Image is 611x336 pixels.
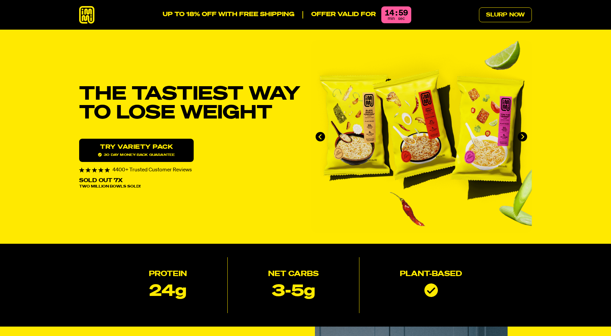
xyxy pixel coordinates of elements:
li: 1 of 4 [311,40,532,233]
span: sec [398,16,405,21]
p: Sold Out 7X [79,178,123,183]
span: Two Million Bowls Sold! [79,185,140,189]
p: 3-5g [272,283,315,300]
p: Offer valid for [302,11,376,19]
div: 59 [398,9,408,17]
h1: THE TASTIEST WAY TO LOSE WEIGHT [79,85,300,123]
p: 24g [149,283,187,300]
div: immi slideshow [311,40,532,233]
span: 30 day money-back guarantee [98,153,175,157]
div: 4400+ Trusted Customer Reviews [79,167,300,173]
button: Go to last slide [316,132,325,141]
div: : [395,9,397,17]
p: UP TO 18% OFF WITH FREE SHIPPING [163,11,294,19]
div: 14 [385,9,394,17]
a: Slurp Now [479,7,532,22]
a: Try variety Pack30 day money-back guarantee [79,139,194,162]
button: Next slide [518,132,527,141]
h2: Plant-based [400,271,462,278]
span: min [388,16,395,21]
h2: Net Carbs [268,271,319,278]
h2: Protein [149,271,187,278]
